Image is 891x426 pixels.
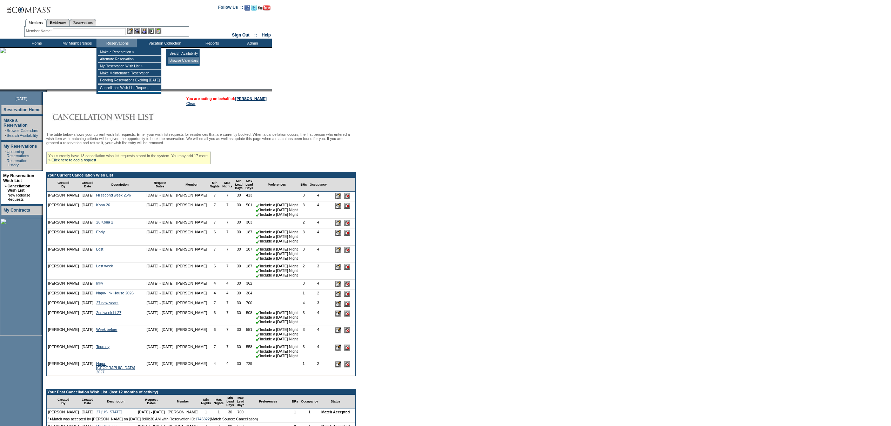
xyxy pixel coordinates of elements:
img: chkSmaller.gif [256,252,260,256]
td: 7 [221,219,234,228]
td: 3 [299,192,308,201]
td: [PERSON_NAME] [175,343,208,360]
img: chkSmaller.gif [256,315,260,320]
nobr: Include a [DATE] Night [256,239,298,243]
td: Description [95,395,136,408]
img: chkSmaller.gif [256,337,260,341]
td: Min Nights [200,395,212,408]
td: 362 [244,280,255,289]
td: 7 [221,228,234,246]
td: Max Lead Days [244,178,255,192]
img: chkSmaller.gif [256,257,260,261]
td: · [5,133,6,138]
nobr: Include a [DATE] Night [256,203,298,207]
nobr: [DATE] - [DATE] [147,247,174,251]
input: Delete this Request [344,203,350,209]
td: Alternate Reservation [98,56,161,63]
a: My Contracts [4,208,30,213]
a: Browse Calendars [7,128,38,133]
input: Delete this Request [344,291,350,297]
img: chkSmaller.gif [256,235,260,239]
img: chkSmaller.gif [256,311,260,315]
input: Delete this Request [344,230,350,236]
td: Request Dates [145,178,175,192]
nobr: Include a [DATE] Night [256,311,298,315]
td: 4 [208,360,221,376]
td: 700 [244,299,255,309]
td: 30 [234,192,244,201]
input: Edit this Request [335,203,341,209]
td: 4 [308,343,328,360]
td: Created By [47,395,80,408]
img: chkSmaller.gif [256,213,260,217]
td: Max Lead Days [235,395,246,408]
td: 4 [308,326,328,343]
td: 30 [234,326,244,343]
a: 27 [US_STATE] [96,410,122,414]
td: Min Lead Days [225,395,235,408]
td: [PERSON_NAME] [47,280,80,289]
td: 3 [299,280,308,289]
td: My Reservation Wish List » [98,63,161,70]
td: 30 [234,246,244,263]
td: Your Past Cancellation Wish List (last 12 months of activity) [47,389,355,395]
nobr: [DATE] - [DATE] [147,203,174,207]
td: Browse Calendars [168,57,199,64]
img: b_edit.gif [127,28,133,34]
td: [DATE] [80,262,95,280]
td: 30 [234,309,244,326]
td: Max Nights [221,178,234,192]
input: Delete this Request [344,361,350,367]
td: [PERSON_NAME] [175,289,208,299]
td: [DATE] [80,326,95,343]
td: 551 [244,326,255,343]
td: 303 [244,219,255,228]
input: Delete this Request [344,264,350,270]
td: 4 [299,299,308,309]
td: [DATE] [80,299,95,309]
span: [DATE] [15,96,27,101]
td: Occupancy [308,178,328,192]
td: 1 [299,360,308,376]
td: 4 [308,309,328,326]
nobr: [DATE] - [DATE] [147,230,174,234]
td: 4 [308,280,328,289]
td: Admin [232,39,272,47]
div: Member Name: [26,28,53,34]
td: 7 [221,309,234,326]
a: Sign Out [232,33,249,38]
td: 1 [299,289,308,299]
img: Follow us on Twitter [251,5,257,11]
td: Occupancy [300,395,320,408]
img: chkSmaller.gif [256,247,260,252]
td: 187 [244,246,255,263]
td: 30 [234,299,244,309]
a: Reservation Home [4,107,40,112]
td: [DATE] [80,201,95,219]
td: 2 [308,289,328,299]
a: Lost week [96,264,113,268]
td: Request Dates [136,395,166,408]
a: Residences [46,19,70,26]
td: [PERSON_NAME] [47,228,80,246]
input: Edit this Request [335,230,341,236]
td: Preferences [254,178,299,192]
a: » Click here to add a request [48,158,96,162]
nobr: [DATE] - [DATE] [147,301,174,305]
nobr: Include a [DATE] Night [256,247,298,251]
td: 4 [208,280,221,289]
td: 4 [308,219,328,228]
nobr: Include a [DATE] Night [256,234,298,239]
input: Delete this Request [344,327,350,333]
a: Inky [96,281,103,285]
img: Subscribe to our YouTube Channel [258,5,270,11]
td: Home [16,39,56,47]
nobr: [DATE] - [DATE] [147,220,174,224]
td: 30 [234,201,244,219]
td: [PERSON_NAME] [175,246,208,263]
td: [DATE] [80,343,95,360]
td: BRs [299,178,308,192]
a: Napa- [GEOGRAPHIC_DATA] 2027 [96,361,135,374]
td: 4 [221,280,234,289]
td: 7 [208,343,221,360]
